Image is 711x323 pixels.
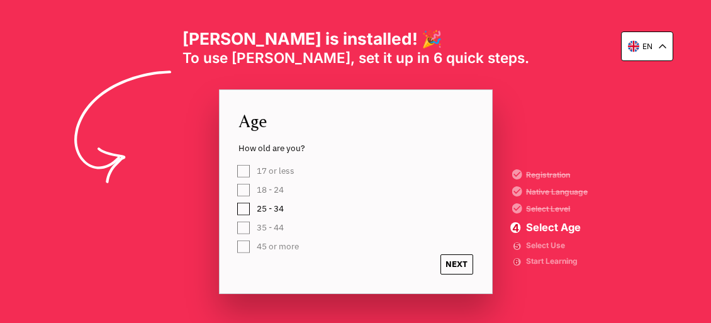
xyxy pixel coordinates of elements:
span: Native Language [526,188,588,196]
span: Select Age [526,222,588,233]
span: 25 - 34 [257,204,284,213]
h1: [PERSON_NAME] is installed! 🎉 [182,29,529,49]
span: Registration [526,171,588,179]
span: How old are you? [238,143,473,154]
span: To use [PERSON_NAME], set it up in 6 quick steps. [182,49,529,66]
span: Select Use [526,242,588,249]
span: NEXT [440,254,473,275]
span: Start Learning [526,258,588,265]
span: Age [238,109,473,133]
p: en [642,42,652,51]
span: Select Level [526,205,588,213]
